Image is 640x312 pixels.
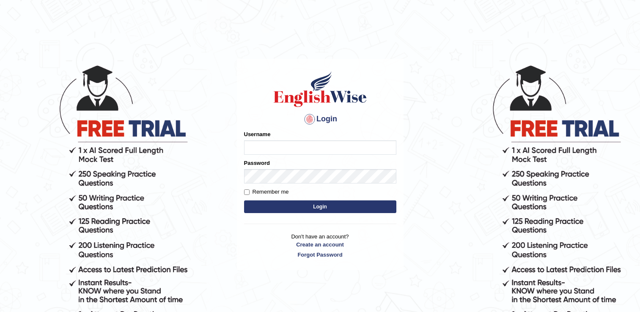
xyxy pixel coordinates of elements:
label: Username [244,130,271,138]
label: Password [244,159,270,167]
img: Logo of English Wise sign in for intelligent practice with AI [272,70,368,108]
p: Don't have an account? [244,233,396,259]
button: Login [244,200,396,213]
a: Forgot Password [244,251,396,259]
label: Remember me [244,188,289,196]
h4: Login [244,112,396,126]
a: Create an account [244,241,396,249]
input: Remember me [244,189,250,195]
